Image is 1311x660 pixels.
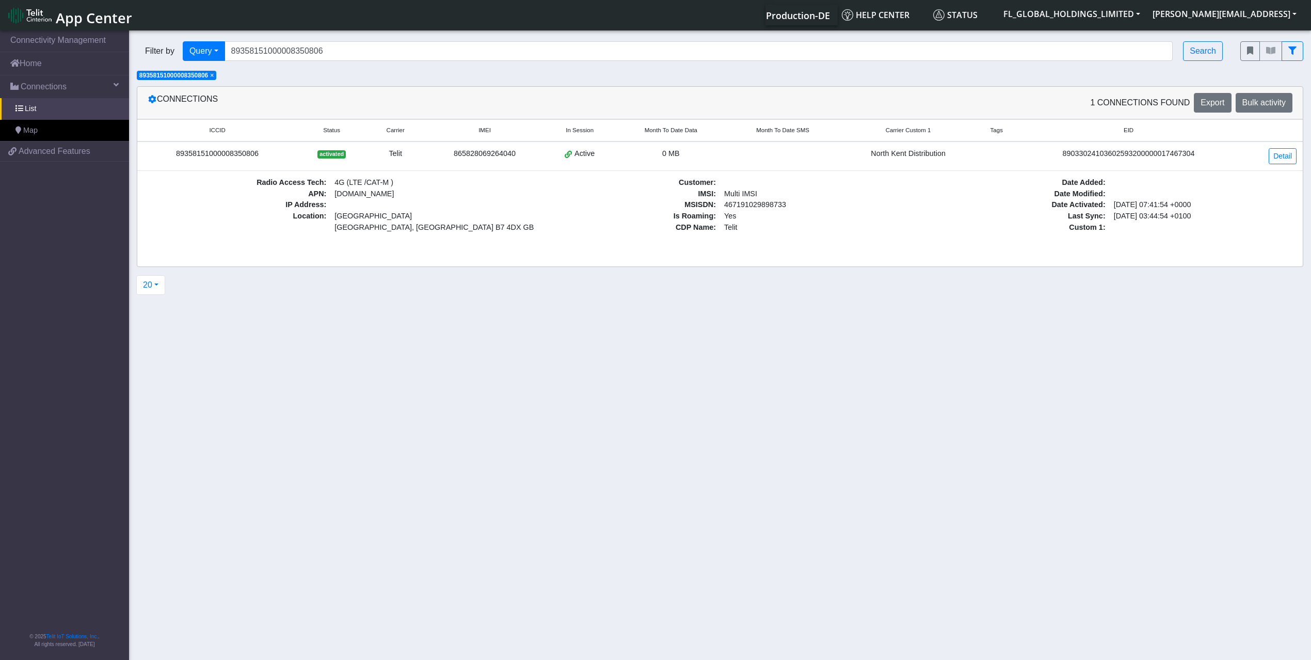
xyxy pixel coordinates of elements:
[1110,211,1297,222] span: [DATE] 03:44:54 +0100
[143,211,330,233] span: Location :
[990,126,1003,135] span: Tags
[387,126,405,135] span: Carrier
[56,8,132,27] span: App Center
[478,126,491,135] span: IMEI
[143,188,330,200] span: APN :
[19,145,90,158] span: Advanced Features
[225,41,1173,61] input: Search...
[756,126,809,135] span: Month To Date SMS
[533,199,720,211] span: MSISDN :
[533,177,720,188] span: Customer :
[1022,148,1236,160] div: 89033024103602593200000017467304
[1090,97,1190,109] span: 1 Connections found
[842,9,853,21] img: knowledge.svg
[1240,41,1303,61] div: fitlers menu
[922,177,1109,188] span: Date Added :
[1124,126,1133,135] span: EID
[143,148,291,160] div: 89358151000008350806
[1242,98,1286,107] span: Bulk activity
[183,41,225,61] button: Query
[137,45,183,57] span: Filter by
[533,222,720,233] span: CDP Name :
[140,93,720,113] div: Connections
[46,634,98,639] a: Telit IoT Solutions, Inc.
[334,211,513,222] span: [GEOGRAPHIC_DATA]
[766,9,830,22] span: Production-DE
[922,199,1109,211] span: Date Activated :
[566,126,594,135] span: In Session
[431,148,538,160] div: 865828069264040
[21,81,67,93] span: Connections
[1110,199,1297,211] span: [DATE] 07:41:54 +0000
[139,72,208,79] span: 89358151000008350806
[997,5,1146,23] button: FL_GLOBAL_HOLDINGS_LIMITED
[1269,148,1297,164] a: Detail
[136,275,165,295] button: 20
[922,211,1109,222] span: Last Sync :
[209,126,225,135] span: ICCID
[574,148,595,160] span: Active
[317,150,346,159] span: activated
[838,5,929,25] a: Help center
[23,125,38,136] span: Map
[1236,93,1292,113] button: Bulk activity
[933,9,978,21] span: Status
[662,149,680,158] span: 0 MB
[1146,5,1303,23] button: [PERSON_NAME][EMAIL_ADDRESS]
[8,7,52,24] img: logo-telit-cinterion-gw-new.png
[334,222,513,233] span: [GEOGRAPHIC_DATA], [GEOGRAPHIC_DATA] B7 4DX GB
[922,222,1109,233] span: Custom 1 :
[8,4,131,26] a: App Center
[1201,98,1224,107] span: Export
[765,5,829,25] a: Your current platform instance
[210,72,214,79] span: ×
[933,9,945,21] img: status.svg
[720,199,907,211] span: 467191029898733
[330,177,517,188] span: 4G (LTE /CAT-M )
[720,188,907,200] span: Multi IMSI
[143,199,330,211] span: IP Address :
[323,126,340,135] span: Status
[1183,41,1223,61] button: Search
[886,126,931,135] span: Carrier Custom 1
[842,9,909,21] span: Help center
[330,188,517,200] span: [DOMAIN_NAME]
[210,72,214,78] button: Close
[645,126,697,135] span: Month To Date Data
[929,5,997,25] a: Status
[533,211,720,222] span: Is Roaming :
[372,148,419,160] div: Telit
[533,188,720,200] span: IMSI :
[1194,93,1231,113] button: Export
[720,222,907,233] span: Telit
[724,212,736,220] span: Yes
[922,188,1109,200] span: Date Modified :
[143,177,330,188] span: Radio Access Tech :
[845,148,971,160] div: North Kent Distribution
[25,103,36,115] span: List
